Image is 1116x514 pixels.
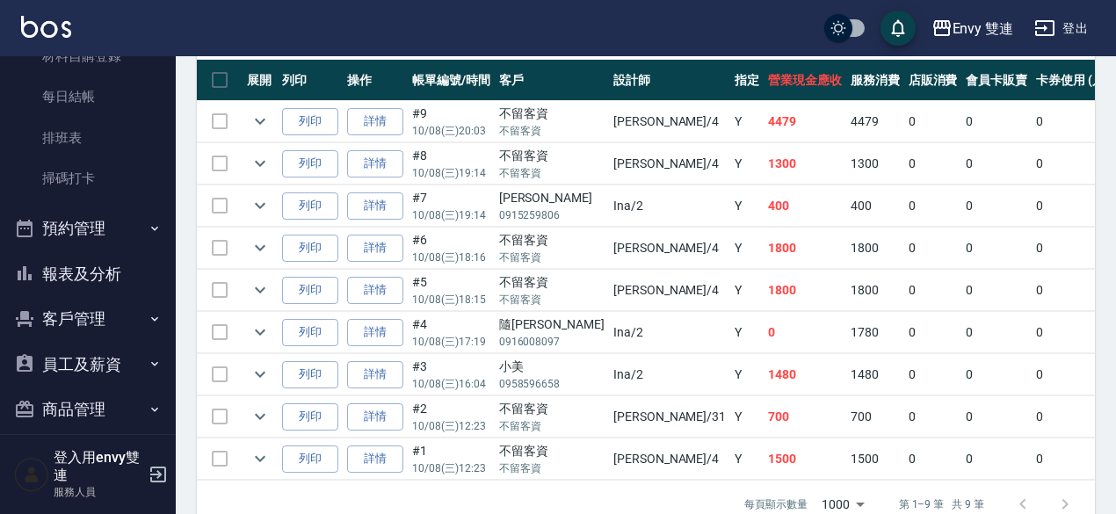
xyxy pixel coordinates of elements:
td: Y [730,185,764,227]
td: [PERSON_NAME] /31 [609,396,730,438]
p: 10/08 (三) 18:15 [412,292,490,308]
a: 排班表 [7,118,169,158]
td: #5 [408,270,495,311]
button: save [880,11,916,46]
td: #2 [408,396,495,438]
td: 1300 [764,143,846,185]
a: 材料自購登錄 [7,36,169,76]
td: [PERSON_NAME] /4 [609,270,730,311]
td: 0 [961,270,1032,311]
button: 列印 [282,319,338,346]
a: 詳情 [347,108,403,135]
td: 1480 [764,354,846,395]
a: 每日結帳 [7,76,169,117]
a: 詳情 [347,319,403,346]
button: expand row [247,108,273,134]
button: 預約管理 [7,206,169,251]
td: #3 [408,354,495,395]
td: Y [730,143,764,185]
button: 會員卡管理 [7,432,169,478]
div: 小美 [499,358,605,376]
p: 10/08 (三) 19:14 [412,207,490,223]
div: 不留客資 [499,231,605,250]
h5: 登入用envy雙連 [54,449,143,484]
td: #6 [408,228,495,269]
td: 0 [904,396,962,438]
button: expand row [247,445,273,472]
button: expand row [247,192,273,219]
td: 700 [846,396,904,438]
p: 10/08 (三) 18:16 [412,250,490,265]
button: 商品管理 [7,387,169,432]
div: 不留客資 [499,442,605,460]
td: 0 [961,312,1032,353]
td: #8 [408,143,495,185]
div: 不留客資 [499,147,605,165]
td: 0 [961,143,1032,185]
button: 列印 [282,403,338,431]
td: 0 [961,396,1032,438]
p: 服務人員 [54,484,143,500]
p: 不留客資 [499,460,605,476]
td: 1800 [846,270,904,311]
td: #7 [408,185,495,227]
td: 1800 [764,228,846,269]
td: 4479 [764,101,846,142]
p: 不留客資 [499,418,605,434]
td: [PERSON_NAME] /4 [609,438,730,480]
td: #1 [408,438,495,480]
td: 700 [764,396,846,438]
td: 1800 [764,270,846,311]
p: 0916008097 [499,334,605,350]
td: 1800 [846,228,904,269]
th: 服務消費 [846,60,904,101]
button: 列印 [282,108,338,135]
td: 0 [904,270,962,311]
button: 報表及分析 [7,251,169,297]
a: 掃碼打卡 [7,158,169,199]
p: 10/08 (三) 12:23 [412,460,490,476]
td: 0 [904,438,962,480]
p: 不留客資 [499,292,605,308]
a: 詳情 [347,403,403,431]
td: 0 [904,312,962,353]
td: 1500 [846,438,904,480]
th: 操作 [343,60,408,101]
th: 營業現金應收 [764,60,846,101]
a: 詳情 [347,192,403,220]
img: Person [14,457,49,492]
p: 10/08 (三) 17:19 [412,334,490,350]
th: 客戶 [495,60,609,101]
div: 不留客資 [499,400,605,418]
th: 設計師 [609,60,730,101]
td: Y [730,101,764,142]
td: 0 [904,143,962,185]
a: 詳情 [347,445,403,473]
td: #9 [408,101,495,142]
button: expand row [247,319,273,345]
p: 10/08 (三) 20:03 [412,123,490,139]
td: Ina /2 [609,185,730,227]
p: 10/08 (三) 16:04 [412,376,490,392]
button: expand row [247,277,273,303]
td: Y [730,228,764,269]
th: 列印 [278,60,343,101]
td: Y [730,438,764,480]
div: [PERSON_NAME] [499,189,605,207]
button: expand row [247,361,273,387]
div: Envy 雙連 [953,18,1014,40]
td: 0 [961,354,1032,395]
p: 不留客資 [499,123,605,139]
img: Logo [21,16,71,38]
td: 400 [764,185,846,227]
div: 不留客資 [499,273,605,292]
button: expand row [247,403,273,430]
th: 指定 [730,60,764,101]
p: 每頁顯示數量 [744,496,808,512]
td: Y [730,396,764,438]
td: 1500 [764,438,846,480]
button: Envy 雙連 [924,11,1021,47]
td: 0 [961,438,1032,480]
a: 詳情 [347,277,403,304]
p: 不留客資 [499,250,605,265]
